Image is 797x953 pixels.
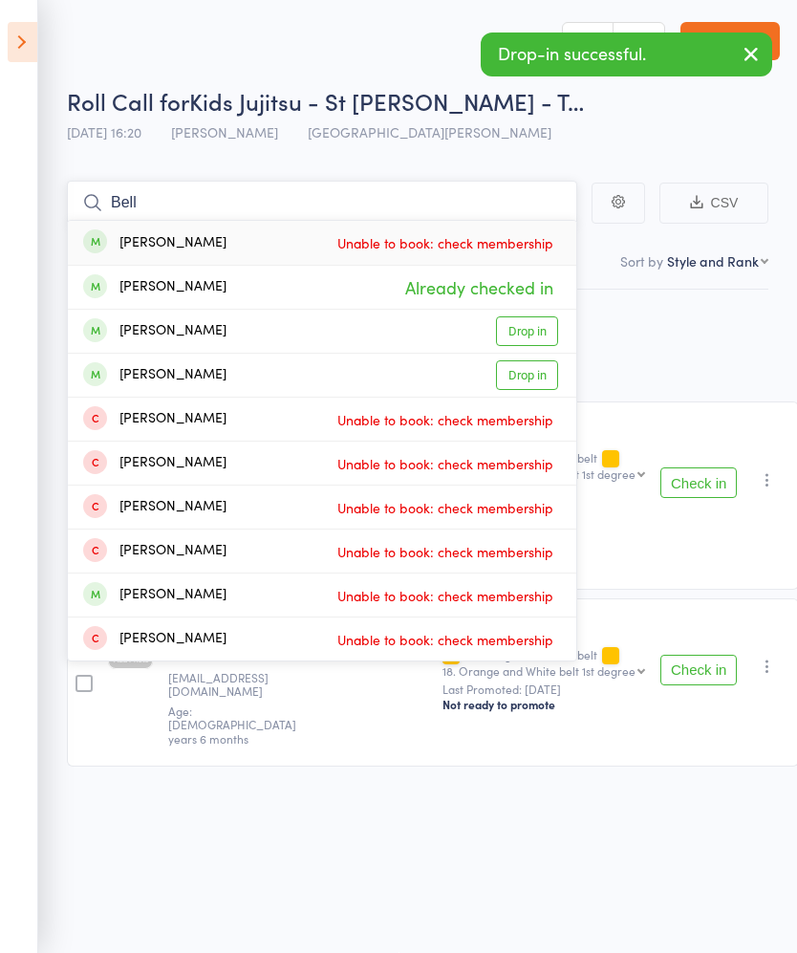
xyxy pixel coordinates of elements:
[442,648,645,677] div: 17. Orange and White belt
[83,232,226,254] div: [PERSON_NAME]
[83,496,226,518] div: [PERSON_NAME]
[83,320,226,342] div: [PERSON_NAME]
[333,228,558,257] span: Unable to book: check membership
[83,452,226,474] div: [PERSON_NAME]
[83,628,226,650] div: [PERSON_NAME]
[660,655,737,685] button: Check in
[481,32,772,76] div: Drop-in successful.
[189,85,584,117] span: Kids Jujitsu - St [PERSON_NAME] - T…
[333,449,558,478] span: Unable to book: check membership
[442,664,635,677] div: 18. Orange and White belt 1st degree
[308,122,551,141] span: [GEOGRAPHIC_DATA][PERSON_NAME]
[496,360,558,390] a: Drop in
[168,703,296,747] span: Age: [DEMOGRAPHIC_DATA] years 6 months
[83,364,226,386] div: [PERSON_NAME]
[333,493,558,522] span: Unable to book: check membership
[680,22,780,60] a: Exit roll call
[83,540,226,562] div: [PERSON_NAME]
[168,671,292,699] small: Purpleduckling@yahoo.com
[442,682,645,696] small: Last Promoted: [DATE]
[667,251,759,271] div: Style and Rank
[333,625,558,654] span: Unable to book: check membership
[67,181,577,225] input: Search by name
[83,276,226,298] div: [PERSON_NAME]
[67,85,189,117] span: Roll Call for
[496,316,558,346] a: Drop in
[620,251,663,271] label: Sort by
[83,584,226,606] div: [PERSON_NAME]
[333,581,558,610] span: Unable to book: check membership
[400,271,558,304] span: Already checked in
[171,122,278,141] span: [PERSON_NAME]
[442,697,645,712] div: Not ready to promote
[83,408,226,430] div: [PERSON_NAME]
[333,537,558,566] span: Unable to book: check membership
[333,405,558,434] span: Unable to book: check membership
[67,122,141,141] span: [DATE] 16:20
[659,183,768,224] button: CSV
[660,467,737,498] button: Check in
[442,467,635,480] div: 18. Orange and White belt 1st degree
